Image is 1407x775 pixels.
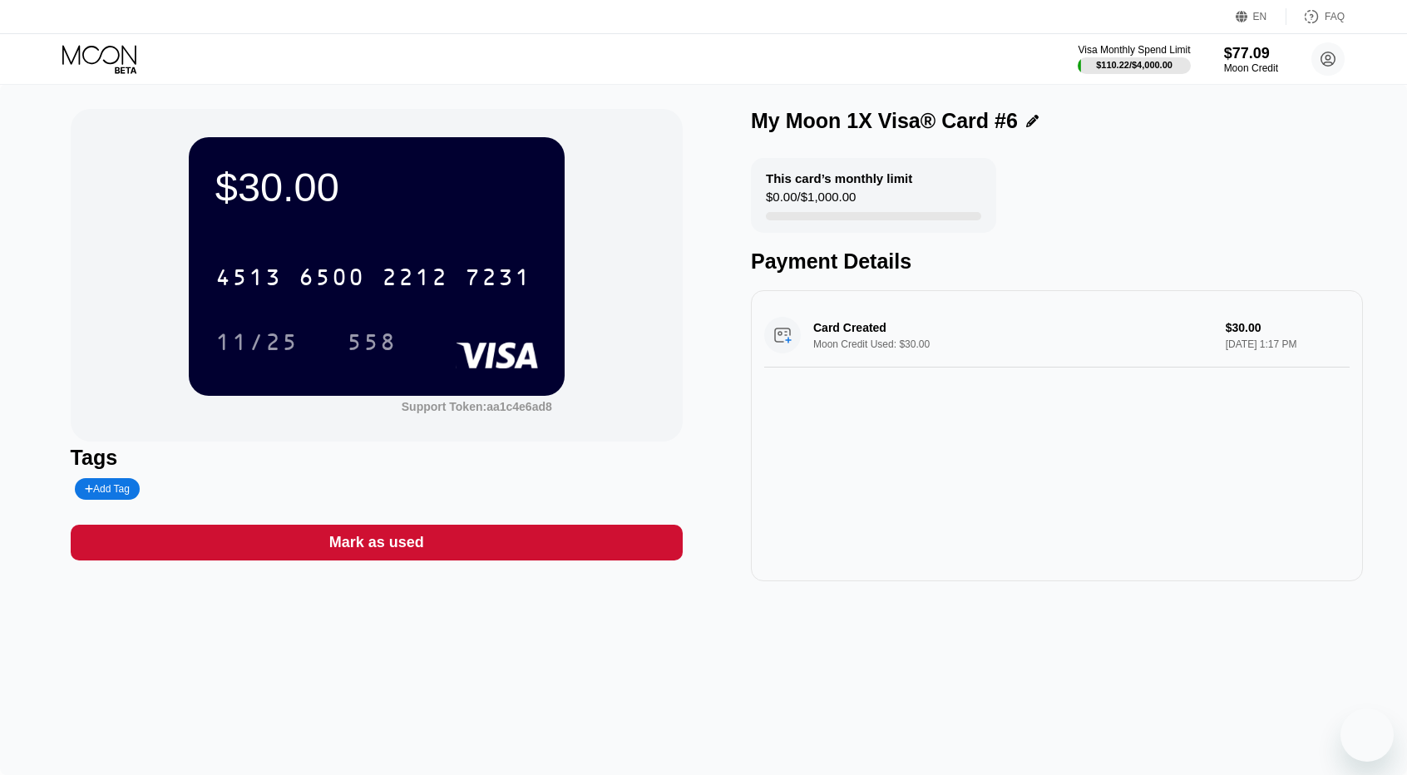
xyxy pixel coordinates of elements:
[402,400,552,413] div: Support Token:aa1c4e6ad8
[1096,60,1172,70] div: $110.22 / $4,000.00
[215,266,282,293] div: 4513
[382,266,448,293] div: 2212
[1078,44,1190,56] div: Visa Monthly Spend Limit
[1286,8,1345,25] div: FAQ
[347,331,397,358] div: 558
[334,321,409,363] div: 558
[766,190,856,212] div: $0.00 / $1,000.00
[751,249,1363,274] div: Payment Details
[205,256,541,298] div: 4513650022127231
[71,525,683,560] div: Mark as used
[1236,8,1286,25] div: EN
[465,266,531,293] div: 7231
[1078,44,1190,74] div: Visa Monthly Spend Limit$110.22/$4,000.00
[402,400,552,413] div: Support Token: aa1c4e6ad8
[215,331,299,358] div: 11/25
[71,446,683,470] div: Tags
[766,171,912,185] div: This card’s monthly limit
[299,266,365,293] div: 6500
[1224,45,1278,74] div: $77.09Moon Credit
[751,109,1018,133] div: My Moon 1X Visa® Card #6
[329,533,424,552] div: Mark as used
[203,321,311,363] div: 11/25
[1224,45,1278,62] div: $77.09
[1253,11,1267,22] div: EN
[75,478,140,500] div: Add Tag
[85,483,130,495] div: Add Tag
[1340,708,1394,762] iframe: Button to launch messaging window
[1325,11,1345,22] div: FAQ
[215,164,538,210] div: $30.00
[1224,62,1278,74] div: Moon Credit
